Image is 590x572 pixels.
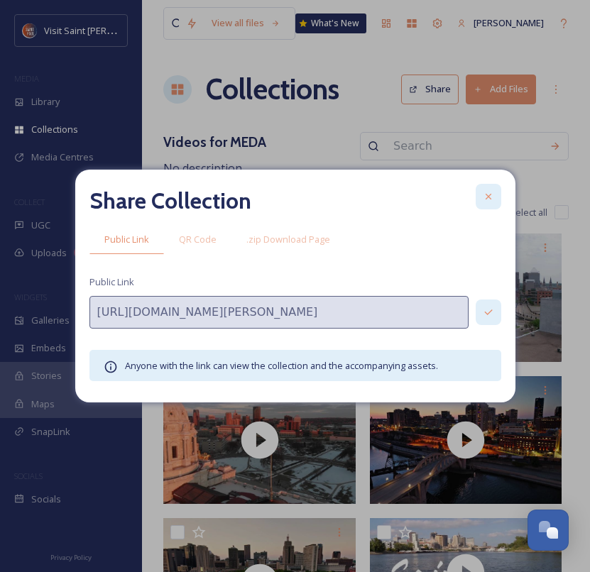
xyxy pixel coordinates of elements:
[104,233,149,246] span: Public Link
[125,359,438,372] span: Anyone with the link can view the collection and the accompanying assets.
[528,510,569,551] button: Open Chat
[179,233,217,246] span: QR Code
[89,275,134,289] span: Public Link
[246,233,330,246] span: .zip Download Page
[89,184,251,218] h2: Share Collection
